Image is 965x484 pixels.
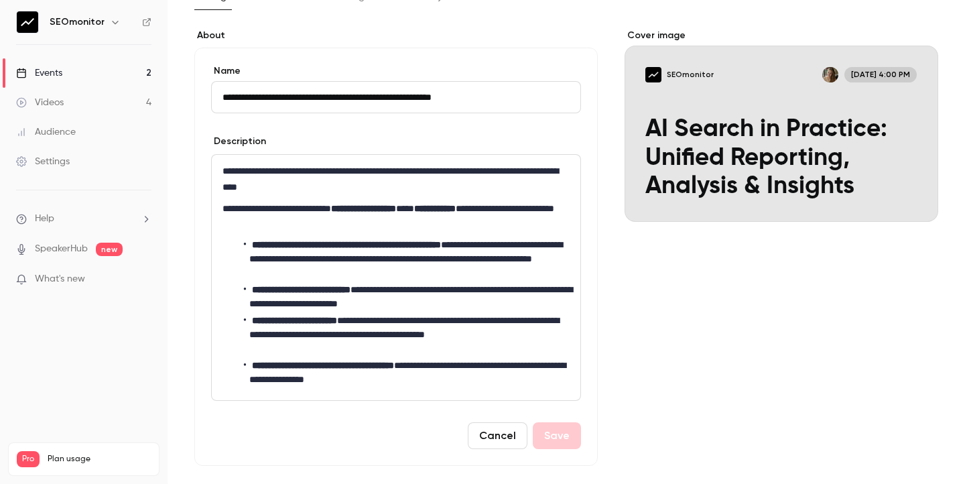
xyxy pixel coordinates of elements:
[212,155,580,400] div: editor
[135,274,151,286] iframe: Noticeable Trigger
[16,212,151,226] li: help-dropdown-opener
[35,272,85,286] span: What's new
[211,135,266,148] label: Description
[625,29,938,222] section: Cover image
[35,242,88,256] a: SpeakerHub
[16,125,76,139] div: Audience
[48,454,151,465] span: Plan usage
[16,66,62,80] div: Events
[211,64,581,78] label: Name
[96,243,123,256] span: new
[194,29,598,42] label: About
[625,29,938,42] label: Cover image
[17,451,40,467] span: Pro
[50,15,105,29] h6: SEOmonitor
[17,11,38,33] img: SEOmonitor
[16,155,70,168] div: Settings
[16,96,64,109] div: Videos
[211,154,581,401] section: description
[468,422,527,449] button: Cancel
[35,212,54,226] span: Help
